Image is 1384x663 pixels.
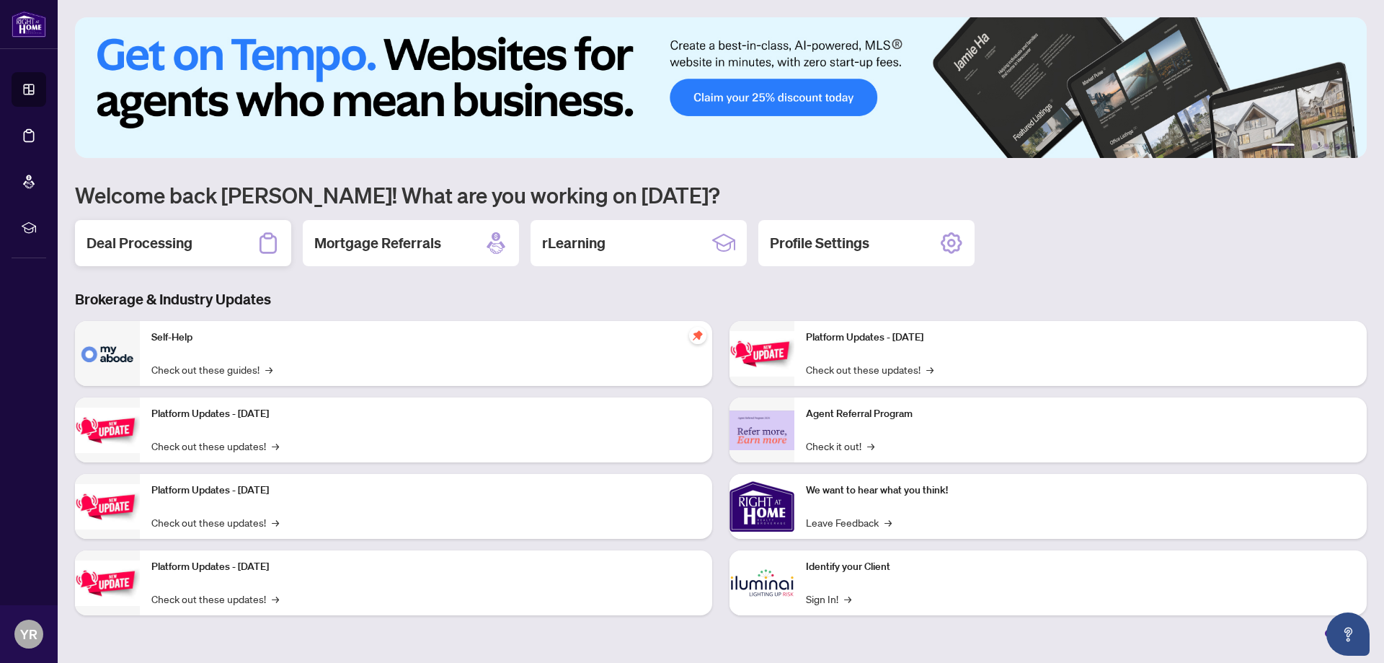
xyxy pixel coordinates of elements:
[729,550,794,615] img: Identify your Client
[12,11,46,38] img: logo
[542,233,605,253] h2: rLearning
[729,474,794,539] img: We want to hear what you think!
[1300,144,1306,149] button: 2
[151,591,279,607] a: Check out these updates!→
[86,233,192,253] h2: Deal Processing
[75,321,140,386] img: Self-Help
[265,361,272,377] span: →
[272,514,279,530] span: →
[151,330,701,346] p: Self-Help
[75,17,1367,158] img: Slide 0
[770,233,869,253] h2: Profile Settings
[867,438,874,454] span: →
[729,331,794,377] img: Platform Updates - June 23, 2025
[20,624,37,644] span: YR
[729,410,794,450] img: Agent Referral Program
[151,361,272,377] a: Check out these guides!→
[151,514,279,530] a: Check out these updates!→
[689,327,706,344] span: pushpin
[1347,144,1352,149] button: 6
[1335,144,1341,149] button: 5
[272,438,279,454] span: →
[1312,144,1318,149] button: 3
[314,233,441,253] h2: Mortgage Referrals
[806,514,892,530] a: Leave Feedback→
[806,361,933,377] a: Check out these updates!→
[151,559,701,575] p: Platform Updates - [DATE]
[75,181,1367,208] h1: Welcome back [PERSON_NAME]! What are you working on [DATE]?
[151,438,279,454] a: Check out these updates!→
[75,289,1367,309] h3: Brokerage & Industry Updates
[806,591,851,607] a: Sign In!→
[272,591,279,607] span: →
[806,559,1355,575] p: Identify your Client
[1323,144,1329,149] button: 4
[151,406,701,422] p: Platform Updates - [DATE]
[884,514,892,530] span: →
[806,438,874,454] a: Check it out!→
[926,361,933,377] span: →
[75,408,140,453] img: Platform Updates - September 16, 2025
[1272,144,1295,149] button: 1
[806,406,1355,422] p: Agent Referral Program
[75,561,140,606] img: Platform Updates - July 8, 2025
[75,484,140,530] img: Platform Updates - July 21, 2025
[806,483,1355,499] p: We want to hear what you think!
[1326,612,1370,656] button: Open asap
[844,591,851,607] span: →
[806,330,1355,346] p: Platform Updates - [DATE]
[151,483,701,499] p: Platform Updates - [DATE]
